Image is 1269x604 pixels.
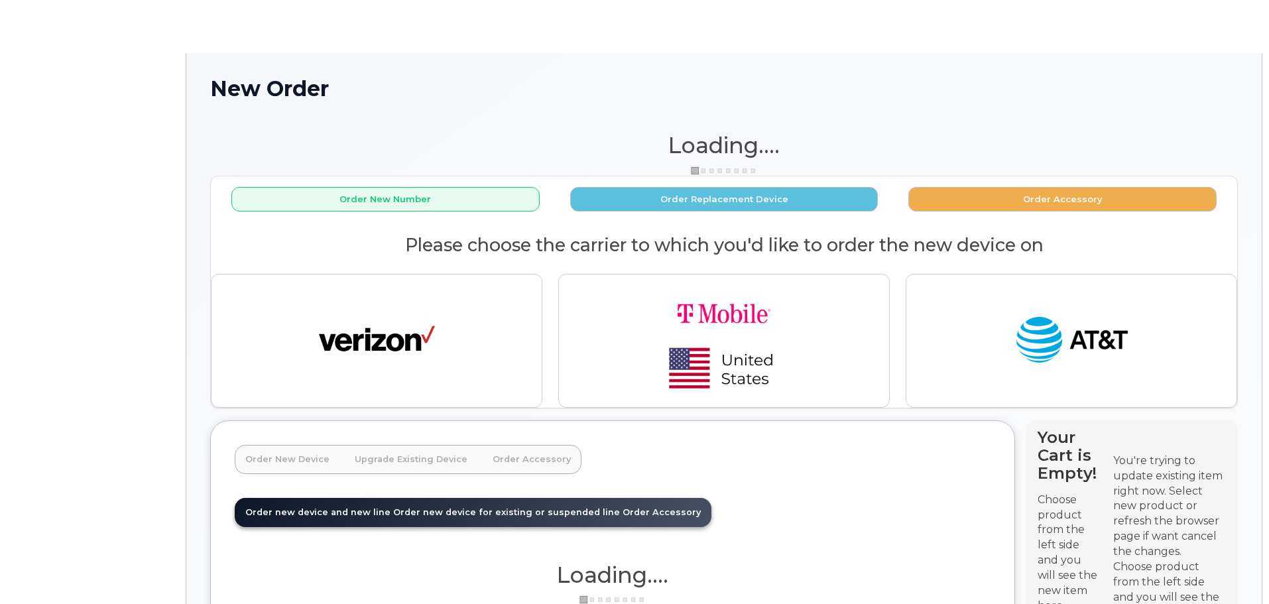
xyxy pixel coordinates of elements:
img: at_t-fb3d24644a45acc70fc72cc47ce214d34099dfd970ee3ae2334e4251f9d920fd.png [1014,311,1130,371]
span: Order Accessory [623,507,701,517]
span: Order new device for existing or suspended line [393,507,620,517]
div: You're trying to update existing item right now. Select new product or refresh the browser page i... [1113,453,1226,560]
h1: Loading.... [210,133,1238,157]
span: Order new device and new line [245,507,391,517]
h1: New Order [210,77,1238,100]
a: Order Accessory [482,445,581,474]
h1: Loading.... [235,563,991,587]
button: Order Replacement Device [570,187,878,211]
button: Order Accessory [908,187,1217,211]
a: Upgrade Existing Device [344,445,478,474]
h2: Please choose the carrier to which you'd like to order the new device on [211,235,1237,255]
img: ajax-loader-3a6953c30dc77f0bf724df975f13086db4f4c1262e45940f03d1251963f1bf2e.gif [691,166,757,176]
h4: Your Cart is Empty! [1038,428,1101,482]
a: Order New Device [235,445,340,474]
img: verizon-ab2890fd1dd4a6c9cf5f392cd2db4626a3dae38ee8226e09bcb5c993c4c79f81.png [319,311,435,371]
button: Order New Number [231,187,540,211]
img: t-mobile-78392d334a420d5b7f0e63d4fa81f6287a21d394dc80d677554bb55bbab1186f.png [631,285,817,396]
